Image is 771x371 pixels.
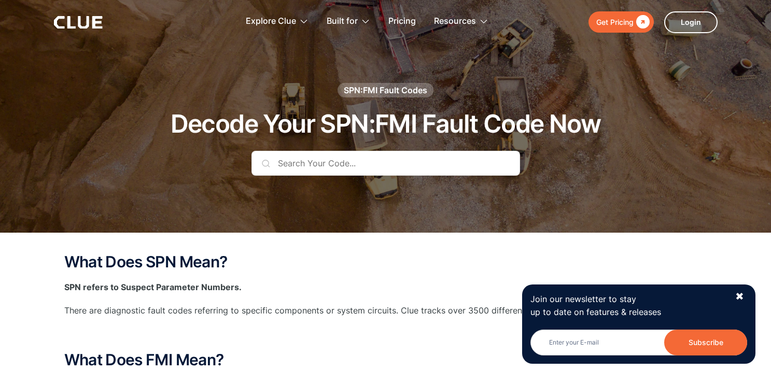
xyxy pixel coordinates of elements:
[246,5,309,38] div: Explore Clue
[530,330,747,355] input: Enter your E-mail
[64,351,707,368] h2: What Does FMI Mean?
[251,151,520,176] input: Search Your Code...
[434,5,488,38] div: Resources
[344,84,427,96] div: SPN:FMI Fault Codes
[64,304,707,317] p: There are diagnostic fault codes referring to specific components or system circuits. Clue tracks...
[664,330,747,355] input: Subscribe
[327,5,370,38] div: Built for
[327,5,358,38] div: Built for
[171,110,601,138] h1: Decode Your SPN:FMI Fault Code Now
[530,293,725,319] p: Join our newsletter to stay up to date on features & releases
[530,330,747,355] form: Newsletter
[596,16,634,28] div: Get Pricing
[246,5,296,38] div: Explore Clue
[64,328,707,341] p: ‍
[64,282,242,292] strong: SPN refers to Suspect Parameter Numbers.
[434,5,476,38] div: Resources
[588,11,654,33] a: Get Pricing
[664,11,718,33] a: Login
[388,5,416,38] a: Pricing
[64,253,707,270] h2: What Does SPN Mean?
[735,290,744,303] div: ✖
[634,16,650,28] div: 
